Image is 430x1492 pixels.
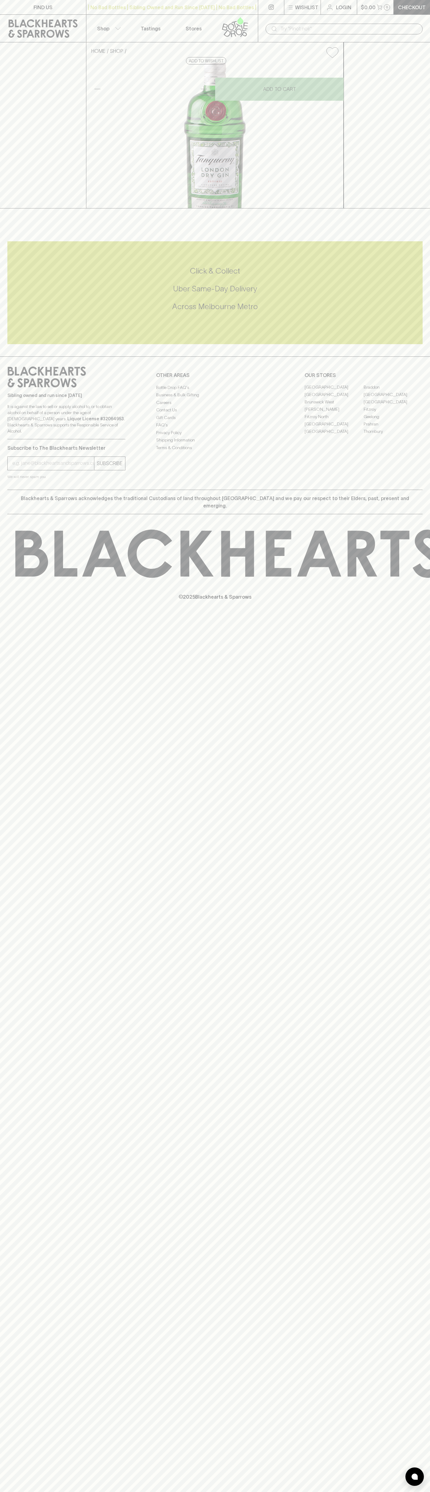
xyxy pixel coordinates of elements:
[364,384,423,391] a: Braddon
[12,458,94,468] input: e.g. jane@blackheartsandsparrows.com.au
[7,403,125,434] p: It is against the law to sell or supply alcohol to, or to obtain alcohol on behalf of a person un...
[305,406,364,413] a: [PERSON_NAME]
[156,414,274,421] a: Gift Cards
[412,1474,418,1480] img: bubble-icon
[110,48,123,54] a: SHOP
[7,241,423,344] div: Call to action block
[305,371,423,379] p: OUR STORES
[7,392,125,398] p: Sibling owned and run since [DATE]
[186,57,226,64] button: Add to wishlist
[215,78,344,101] button: ADD TO CART
[156,444,274,451] a: Terms & Conditions
[156,399,274,406] a: Careers
[91,48,105,54] a: HOME
[305,391,364,398] a: [GEOGRAPHIC_DATA]
[156,391,274,399] a: Business & Bulk Gifting
[305,428,364,435] a: [GEOGRAPHIC_DATA]
[305,384,364,391] a: [GEOGRAPHIC_DATA]
[156,422,274,429] a: FAQ's
[305,413,364,421] a: Fitzroy North
[263,85,296,93] p: ADD TO CART
[94,457,125,470] button: SUBSCRIBE
[364,398,423,406] a: [GEOGRAPHIC_DATA]
[156,384,274,391] a: Bottle Drop FAQ's
[361,4,376,11] p: $0.00
[386,6,388,9] p: 0
[364,421,423,428] a: Prahran
[7,301,423,312] h5: Across Melbourne Metro
[86,15,129,42] button: Shop
[280,24,418,34] input: Try "Pinot noir"
[129,15,172,42] a: Tastings
[141,25,160,32] p: Tastings
[364,391,423,398] a: [GEOGRAPHIC_DATA]
[156,406,274,414] a: Contact Us
[186,25,202,32] p: Stores
[97,25,109,32] p: Shop
[364,406,423,413] a: Fitzroy
[156,429,274,436] a: Privacy Policy
[324,45,341,60] button: Add to wishlist
[172,15,215,42] a: Stores
[67,416,124,421] strong: Liquor License #32064953
[364,413,423,421] a: Geelong
[7,444,125,452] p: Subscribe to The Blackhearts Newsletter
[7,284,423,294] h5: Uber Same-Day Delivery
[305,398,364,406] a: Brunswick West
[295,4,318,11] p: Wishlist
[364,428,423,435] a: Thornbury
[97,460,123,467] p: SUBSCRIBE
[156,371,274,379] p: OTHER AREAS
[156,437,274,444] a: Shipping Information
[12,495,418,509] p: Blackhearts & Sparrows acknowledges the traditional Custodians of land throughout [GEOGRAPHIC_DAT...
[7,266,423,276] h5: Click & Collect
[34,4,53,11] p: FIND US
[7,474,125,480] p: We will never spam you
[305,421,364,428] a: [GEOGRAPHIC_DATA]
[336,4,351,11] p: Login
[398,4,426,11] p: Checkout
[86,63,343,208] img: 3526.png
